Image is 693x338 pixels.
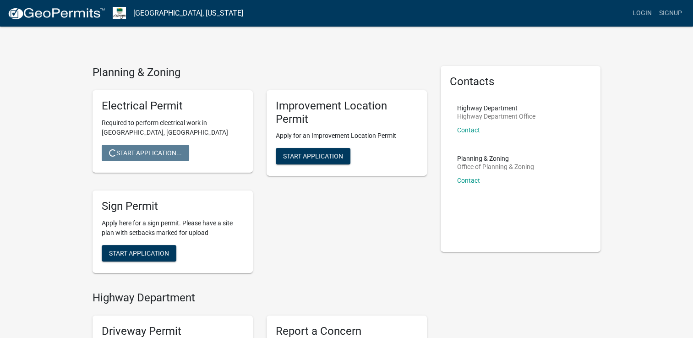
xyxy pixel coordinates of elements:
h5: Sign Permit [102,200,244,213]
button: Start Application [102,245,176,262]
span: Start Application [283,153,343,160]
a: Login [629,5,655,22]
h5: Driveway Permit [102,325,244,338]
h5: Report a Concern [276,325,418,338]
span: Start Application [109,250,169,257]
p: Office of Planning & Zoning [457,164,534,170]
img: Morgan County, Indiana [113,7,126,19]
h5: Contacts [450,75,592,88]
button: Start Application... [102,145,189,161]
p: Highway Department Office [457,113,535,120]
h4: Highway Department [93,291,427,305]
a: Signup [655,5,686,22]
button: Start Application [276,148,350,164]
a: Contact [457,126,480,134]
p: Required to perform electrical work in [GEOGRAPHIC_DATA], [GEOGRAPHIC_DATA] [102,118,244,137]
a: Contact [457,177,480,184]
h5: Electrical Permit [102,99,244,113]
p: Apply here for a sign permit. Please have a site plan with setbacks marked for upload [102,218,244,238]
p: Planning & Zoning [457,155,534,162]
h5: Improvement Location Permit [276,99,418,126]
a: [GEOGRAPHIC_DATA], [US_STATE] [133,5,243,21]
p: Highway Department [457,105,535,111]
span: Start Application... [109,149,182,156]
p: Apply for an Improvement Location Permit [276,131,418,141]
h4: Planning & Zoning [93,66,427,79]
